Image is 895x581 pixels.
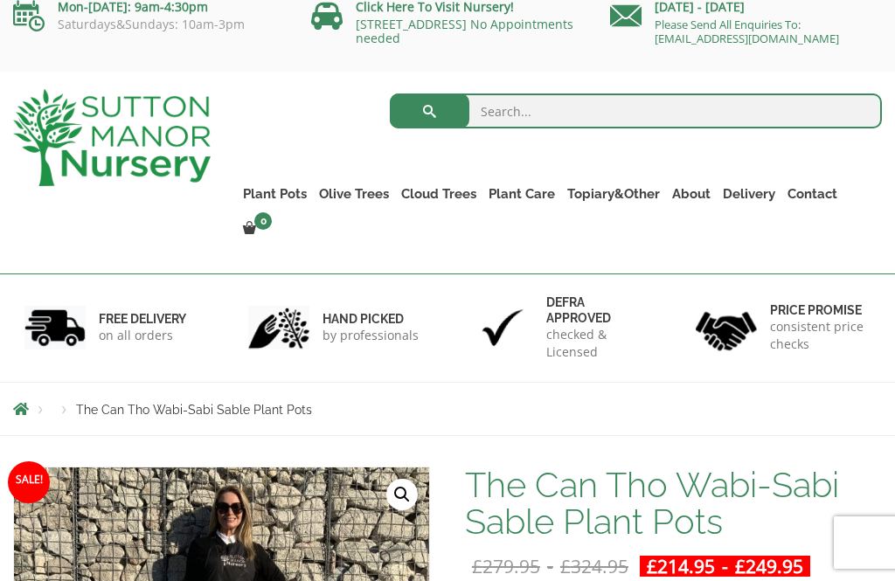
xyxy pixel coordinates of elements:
[356,16,573,46] a: [STREET_ADDRESS] No Appointments needed
[323,311,419,327] h6: hand picked
[770,302,871,318] h6: Price promise
[99,327,186,344] p: on all orders
[640,556,810,577] ins: -
[76,403,312,417] span: The Can Tho Wabi-Sabi Sable Plant Pots
[313,182,395,206] a: Olive Trees
[482,182,561,206] a: Plant Care
[546,294,647,326] h6: Defra approved
[323,327,419,344] p: by professionals
[647,554,657,578] span: £
[99,311,186,327] h6: FREE DELIVERY
[696,301,757,354] img: 4.jpg
[390,93,882,128] input: Search...
[561,182,666,206] a: Topiary&Other
[472,554,540,578] bdi: 279.95
[465,467,882,540] h1: The Can Tho Wabi-Sabi Sable Plant Pots
[735,554,746,578] span: £
[386,479,418,510] a: View full-screen image gallery
[655,17,839,46] a: Please Send All Enquiries To: [EMAIL_ADDRESS][DOMAIN_NAME]
[465,556,635,577] del: -
[254,212,272,230] span: 0
[248,306,309,350] img: 2.jpg
[13,17,285,31] p: Saturdays&Sundays: 10am-3pm
[237,182,313,206] a: Plant Pots
[13,89,211,186] img: logo
[546,326,647,361] p: checked & Licensed
[13,402,882,416] nav: Breadcrumbs
[735,554,803,578] bdi: 249.95
[770,318,871,353] p: consistent price checks
[8,461,50,503] span: Sale!
[24,306,86,350] img: 1.jpg
[560,554,571,578] span: £
[717,182,781,206] a: Delivery
[237,217,277,241] a: 0
[395,182,482,206] a: Cloud Trees
[647,554,715,578] bdi: 214.95
[472,306,533,350] img: 3.jpg
[472,554,482,578] span: £
[781,182,843,206] a: Contact
[666,182,717,206] a: About
[560,554,628,578] bdi: 324.95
